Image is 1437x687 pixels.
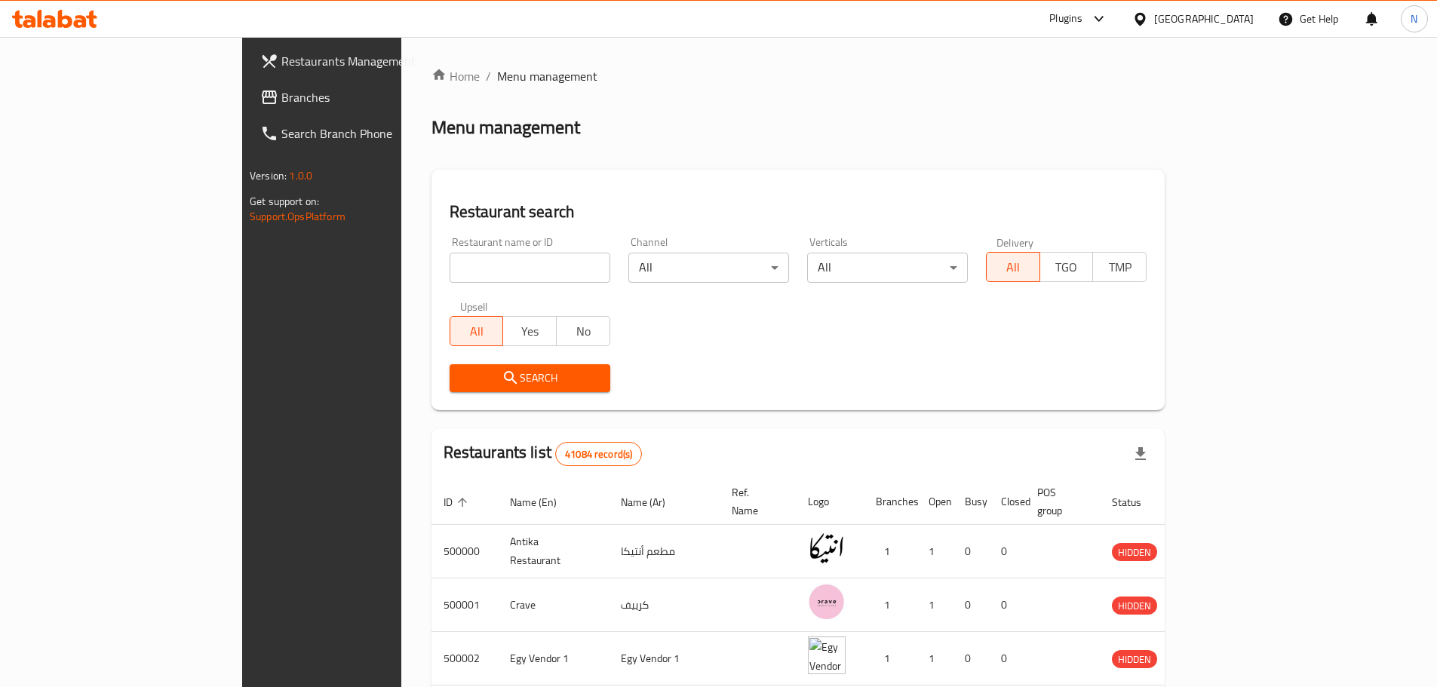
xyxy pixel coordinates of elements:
td: 0 [989,632,1025,685]
td: 1 [864,632,917,685]
span: Ref. Name [732,483,778,520]
td: كرييف [609,578,720,632]
td: 0 [989,578,1025,632]
td: 0 [989,525,1025,578]
a: Support.OpsPlatform [250,207,345,226]
button: No [556,316,610,346]
th: Branches [864,479,917,525]
span: Name (Ar) [621,493,685,511]
h2: Menu management [431,115,580,140]
input: Search for restaurant name or ID.. [450,253,610,283]
span: TGO [1046,256,1088,278]
h2: Restaurants list [444,441,643,466]
h2: Restaurant search [450,201,1147,223]
td: 1 [864,525,917,578]
img: Antika Restaurant [808,529,846,567]
td: Egy Vendor 1 [498,632,609,685]
td: مطعم أنتيكا [609,525,720,578]
span: HIDDEN [1112,544,1157,561]
div: HIDDEN [1112,543,1157,561]
span: No [563,320,604,342]
span: N [1411,11,1417,27]
th: Busy [953,479,989,525]
td: 0 [953,632,989,685]
span: Get support on: [250,192,319,211]
button: Search [450,364,610,392]
div: Plugins [1049,10,1082,28]
span: Menu management [497,67,597,85]
label: Delivery [996,237,1034,247]
button: TMP [1092,252,1147,282]
li: / [486,67,491,85]
span: POS group [1037,483,1082,520]
div: All [628,253,789,283]
td: 1 [917,578,953,632]
button: TGO [1039,252,1094,282]
nav: breadcrumb [431,67,1165,85]
img: Egy Vendor 1 [808,636,846,674]
span: Restaurants Management [281,52,470,70]
span: Name (En) [510,493,576,511]
span: Branches [281,88,470,106]
div: Export file [1122,436,1159,472]
button: All [986,252,1040,282]
span: Search [462,369,598,388]
span: ID [444,493,472,511]
label: Upsell [460,301,488,311]
td: 1 [917,632,953,685]
a: Branches [248,79,482,115]
span: HIDDEN [1112,597,1157,615]
th: Open [917,479,953,525]
button: Yes [502,316,557,346]
th: Logo [796,479,864,525]
div: All [807,253,968,283]
span: Search Branch Phone [281,124,470,143]
td: Antika Restaurant [498,525,609,578]
div: [GEOGRAPHIC_DATA] [1154,11,1254,27]
span: Version: [250,166,287,186]
td: Crave [498,578,609,632]
button: All [450,316,504,346]
img: Crave [808,583,846,621]
td: 0 [953,525,989,578]
div: Total records count [555,442,642,466]
td: 1 [864,578,917,632]
a: Restaurants Management [248,43,482,79]
td: Egy Vendor 1 [609,632,720,685]
th: Closed [989,479,1025,525]
span: Yes [509,320,551,342]
div: HIDDEN [1112,650,1157,668]
span: HIDDEN [1112,651,1157,668]
span: TMP [1099,256,1141,278]
span: All [993,256,1034,278]
span: All [456,320,498,342]
span: Status [1112,493,1161,511]
span: 1.0.0 [289,166,312,186]
span: 41084 record(s) [556,447,641,462]
td: 0 [953,578,989,632]
td: 1 [917,525,953,578]
a: Search Branch Phone [248,115,482,152]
